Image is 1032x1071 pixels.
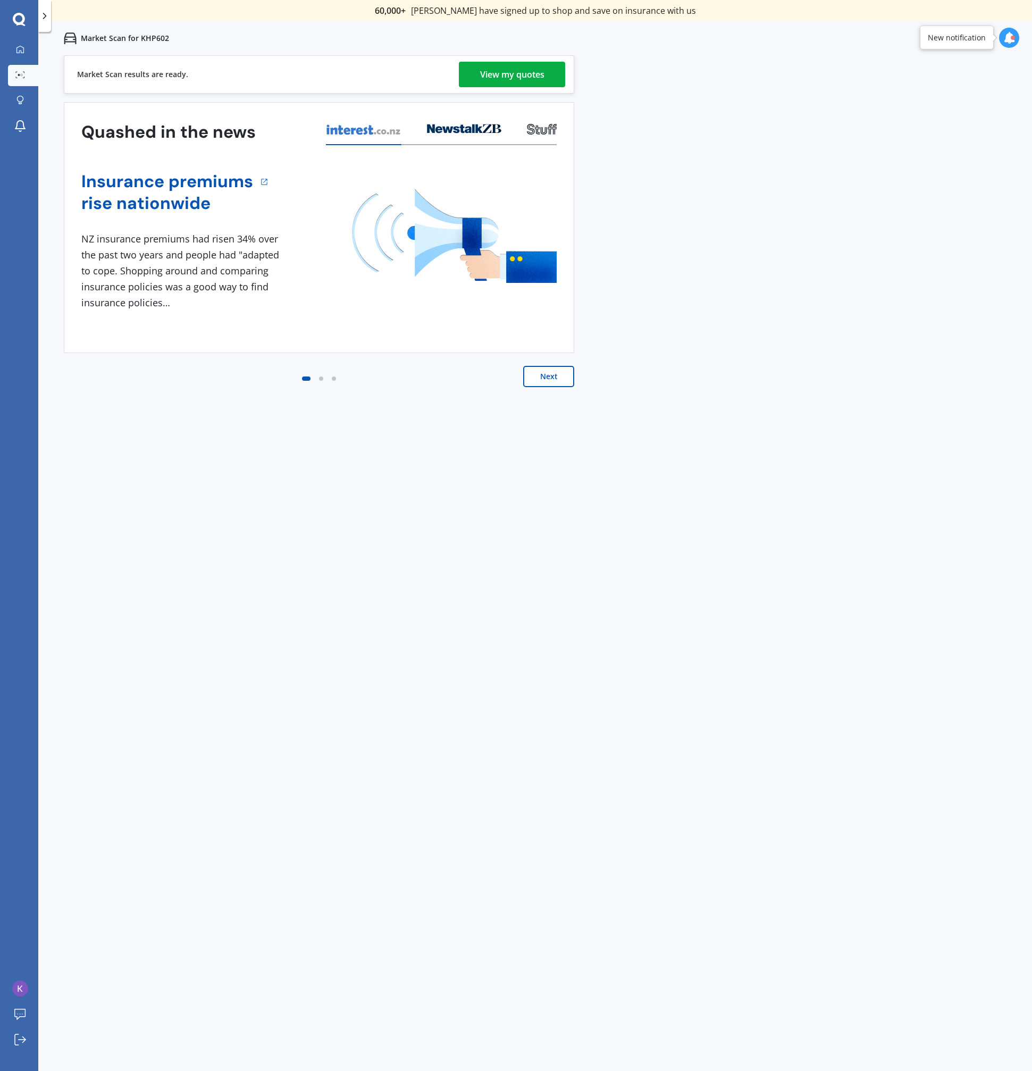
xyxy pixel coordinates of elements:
a: Insurance premiums [81,171,253,193]
a: rise nationwide [81,193,253,214]
button: Next [523,366,574,387]
div: Market Scan results are ready. [77,56,188,93]
div: NZ insurance premiums had risen 34% over the past two years and people had "adapted to cope. Shop... [81,231,283,311]
h3: Quashed in the news [81,121,256,143]
img: car.f15378c7a67c060ca3f3.svg [64,32,77,45]
div: View my quotes [480,62,544,87]
img: ACg8ocLBJcysncarLRjjoPYKBwkLTW_2M2iMRe_ISfSOoIFbWk5CiA=s96-c [12,981,28,997]
p: Market Scan for KHP602 [81,33,169,44]
img: media image [352,189,557,283]
div: New notification [928,32,986,43]
a: View my quotes [459,62,565,87]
